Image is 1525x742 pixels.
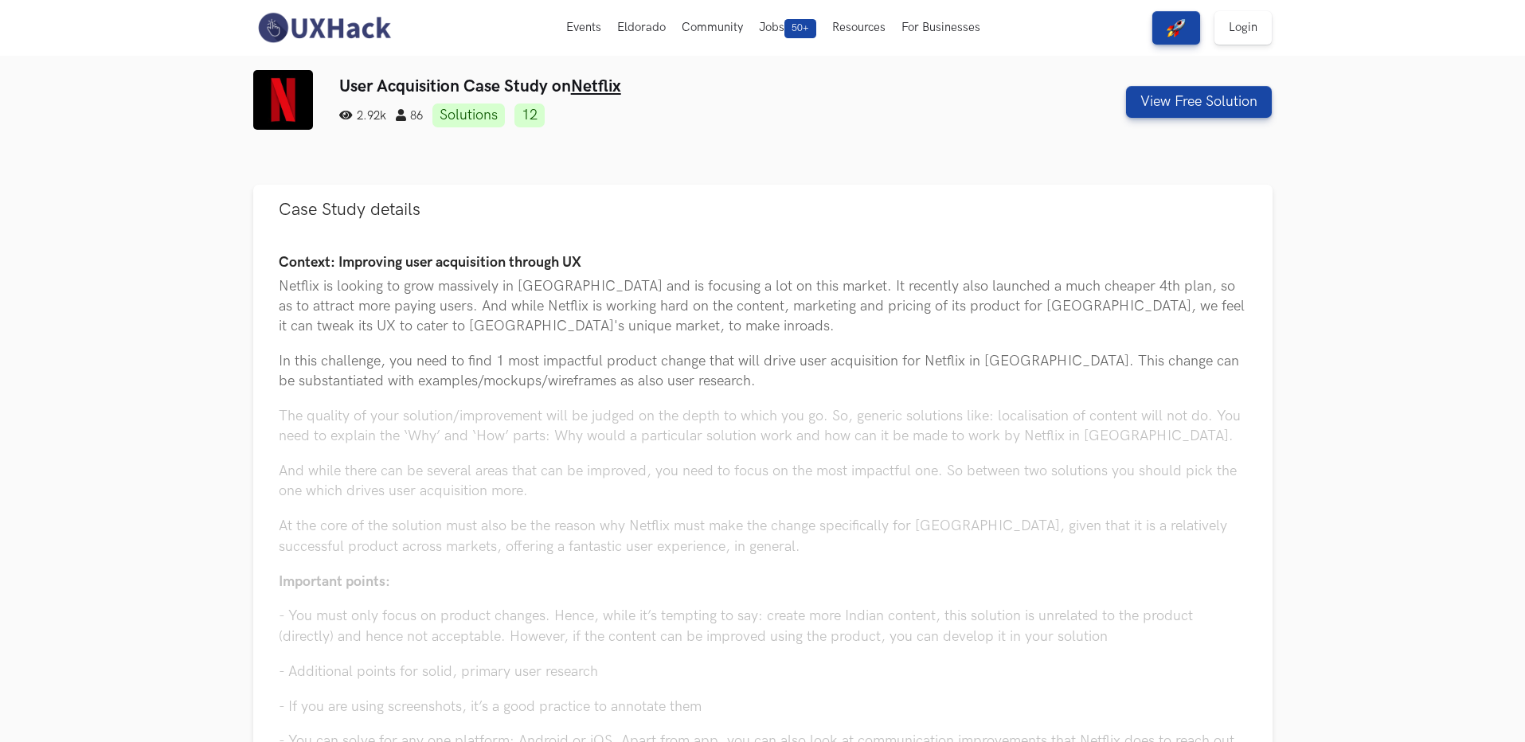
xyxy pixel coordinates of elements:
[432,103,505,127] a: Solutions
[279,573,390,590] strong: Important points:
[279,276,1247,337] p: Netflix is looking to grow massively in [GEOGRAPHIC_DATA] and is focusing a lot on this market. I...
[1126,86,1272,118] button: View Free Solution
[1167,18,1186,37] img: rocket
[784,19,816,38] span: 50+
[253,70,313,130] img: Netflix logo
[339,109,386,123] span: 2.92k
[279,255,1247,271] h4: Context: Improving user acquisition through UX
[279,606,1247,646] p: - You must only focus on product changes. Hence, while it’s tempting to say: create more Indian c...
[253,11,395,45] img: UXHack-logo.png
[279,516,1247,556] p: At the core of the solution must also be the reason why Netflix must make the change specifically...
[514,103,545,127] a: 12
[339,76,1014,96] h3: User Acquisition Case Study on
[279,697,1247,717] p: - If you are using screenshots, it’s a good practice to annotate them
[279,351,1247,391] p: In this challenge, you need to find 1 most impactful product change that will drive user acquisit...
[571,76,621,96] a: Netflix
[396,109,423,123] span: 86
[279,662,1247,681] p: - Additional points for solid, primary user research
[279,406,1247,446] p: The quality of your solution/improvement will be judged on the depth to which you go. So, generic...
[279,199,420,221] span: Case Study details
[279,461,1247,501] p: And while there can be several areas that can be improved, you need to focus on the most impactfu...
[253,185,1273,235] button: Case Study details
[1214,11,1272,45] a: Login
